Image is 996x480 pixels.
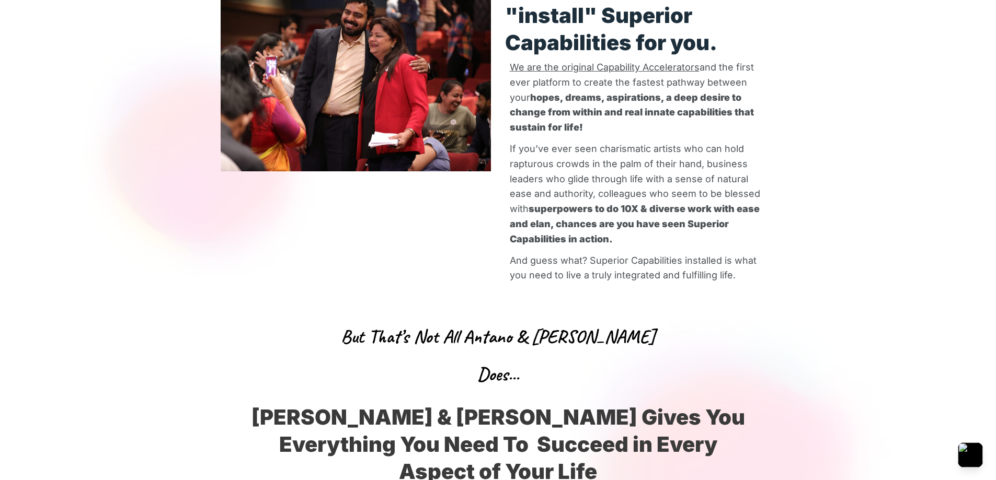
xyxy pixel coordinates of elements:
[510,62,700,73] span: We are the original Capability Accelerators
[510,203,760,244] span: superpowers to do 10X & diverse work with ease and elan, chances are you have seen Superior Capab...
[510,142,771,247] p: If you’ve ever seen charismatic artists who can hold rapturous crowds in the palm of their hand, ...
[510,60,771,135] p: and the first ever platform to create the fastest pathway between your
[510,253,771,284] p: And guess what? Superior Capabilities installed is what you need to live a truly integrated and f...
[341,324,655,386] strong: But That’s Not All Antano & [PERSON_NAME] Does...
[510,92,754,133] span: hopes, dreams, aspirations, a deep desire to change from within and real innate capabilities that...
